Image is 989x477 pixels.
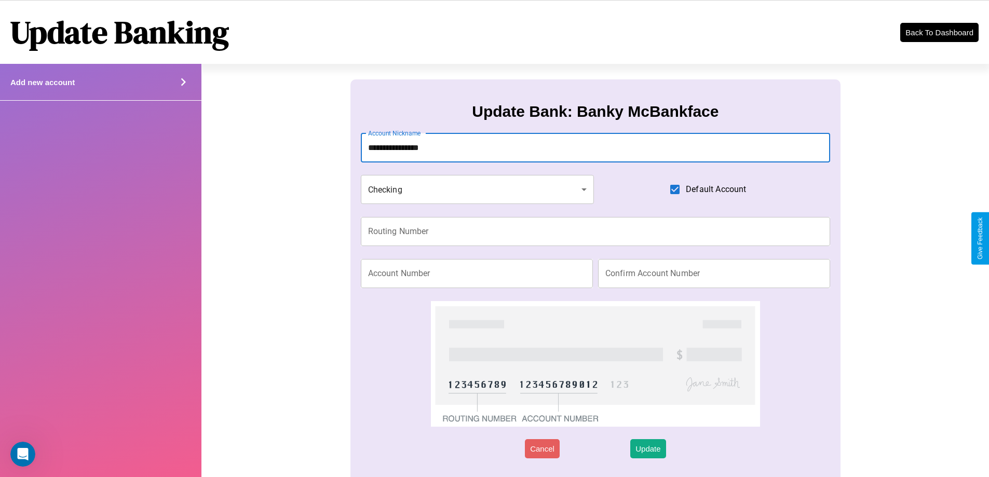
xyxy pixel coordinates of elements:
button: Back To Dashboard [900,23,979,42]
h3: Update Bank: Banky McBankface [472,103,719,120]
button: Cancel [525,439,560,458]
img: check [431,301,760,427]
h1: Update Banking [10,11,229,53]
div: Checking [361,175,594,204]
button: Update [630,439,666,458]
h4: Add new account [10,78,75,87]
label: Account Nickname [368,129,421,138]
iframe: Intercom live chat [10,442,35,467]
span: Default Account [686,183,746,196]
div: Give Feedback [977,217,984,260]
